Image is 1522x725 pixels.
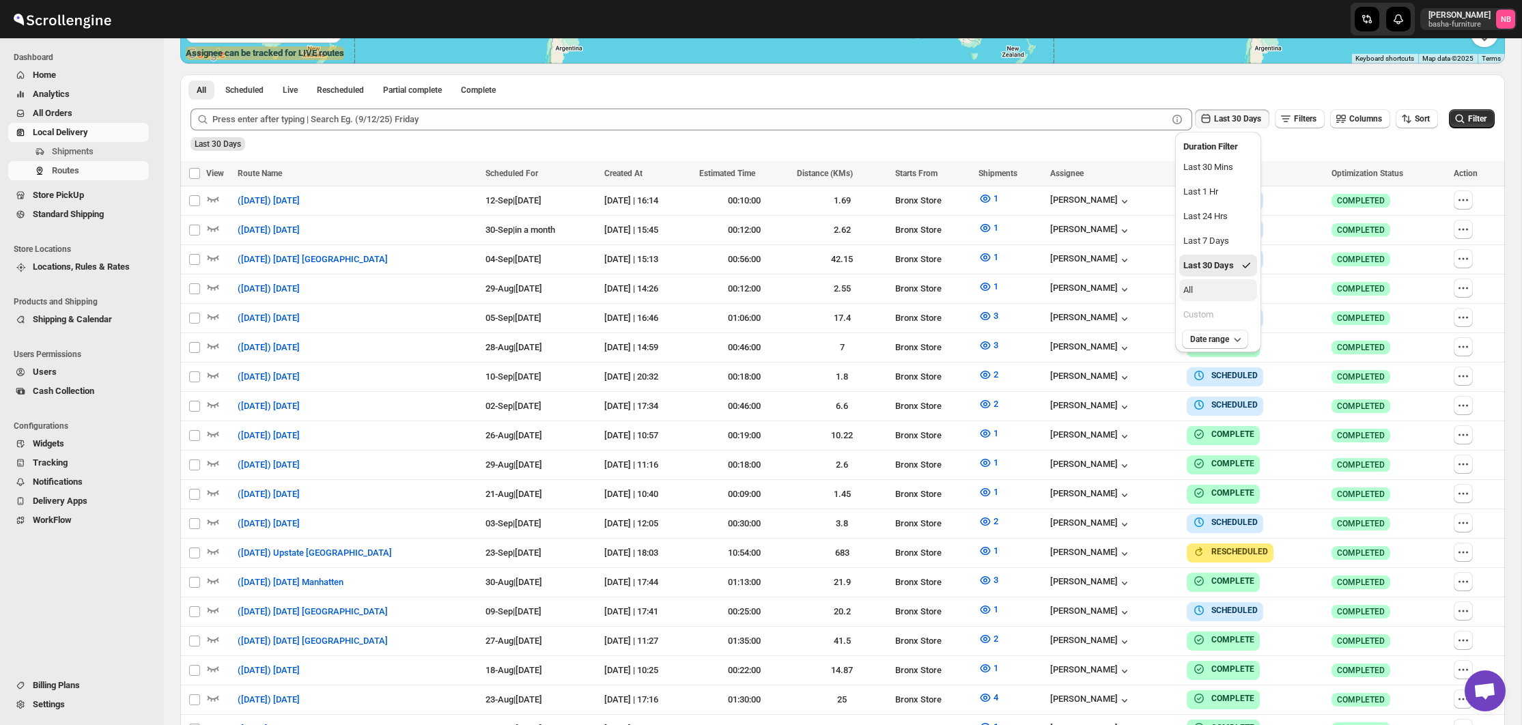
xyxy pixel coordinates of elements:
[229,366,308,388] button: ([DATE]) [DATE]
[895,487,970,501] div: Bronx Store
[1050,576,1131,590] button: [PERSON_NAME]
[699,194,789,208] div: 00:10:00
[33,367,57,377] span: Users
[33,209,104,219] span: Standard Shipping
[993,340,998,350] span: 3
[699,341,789,354] div: 00:46:00
[1050,635,1131,649] div: [PERSON_NAME]
[1396,109,1438,128] button: Sort
[970,335,1006,356] button: 3
[238,664,300,677] span: ([DATE]) [DATE]
[1415,114,1430,124] span: Sort
[1050,694,1131,707] div: [PERSON_NAME]
[33,386,94,396] span: Cash Collection
[238,575,343,589] span: ([DATE]) [DATE] Manhatten
[699,223,789,237] div: 00:12:00
[993,311,998,321] span: 3
[604,169,643,178] span: Created At
[1192,515,1258,529] button: SCHEDULED
[1496,10,1515,29] span: Nael Basha
[33,496,87,506] span: Delivery Apps
[970,305,1006,327] button: 3
[1050,459,1131,472] div: [PERSON_NAME]
[1337,459,1385,470] span: COMPLETED
[8,104,149,123] button: All Orders
[970,246,1006,268] button: 1
[699,311,789,325] div: 01:06:00
[1050,283,1131,296] div: [PERSON_NAME]
[485,254,541,264] span: 04-Sep | [DATE]
[206,169,224,178] span: View
[8,310,149,329] button: Shipping & Calendar
[1337,401,1385,412] span: COMPLETED
[1050,253,1131,267] div: [PERSON_NAME]
[485,430,542,440] span: 26-Aug | [DATE]
[229,307,308,329] button: ([DATE]) [DATE]
[238,517,300,530] span: ([DATE]) [DATE]
[797,223,886,237] div: 2.62
[1192,545,1268,558] button: RESCHEDULED
[33,89,70,99] span: Analytics
[970,599,1006,621] button: 1
[970,423,1006,444] button: 1
[238,487,300,501] span: ([DATE]) [DATE]
[1211,635,1254,644] b: COMPLETE
[604,253,691,266] div: [DATE] | 15:13
[604,517,691,530] div: [DATE] | 12:05
[993,428,998,438] span: 1
[993,281,998,292] span: 1
[993,634,998,644] span: 2
[699,370,789,384] div: 00:18:00
[238,341,300,354] span: ([DATE]) [DATE]
[1179,255,1257,276] button: Last 30 Days
[8,453,149,472] button: Tracking
[1337,342,1385,353] span: COMPLETED
[1050,606,1131,619] div: [PERSON_NAME]
[8,472,149,492] button: Notifications
[283,85,298,96] span: Live
[1337,430,1385,441] span: COMPLETED
[797,194,886,208] div: 1.69
[1183,308,1213,322] div: Custom
[1454,169,1478,178] span: Action
[485,169,538,178] span: Scheduled For
[1331,169,1403,178] span: Optimization Status
[229,630,396,652] button: ([DATE]) [DATE] [GEOGRAPHIC_DATA]
[238,169,282,178] span: Route Name
[895,399,970,413] div: Bronx Store
[1182,330,1248,349] button: Date range
[1501,15,1511,24] text: NB
[993,399,998,409] span: 2
[699,429,789,442] div: 00:19:00
[797,429,886,442] div: 10.22
[238,458,300,472] span: ([DATE]) [DATE]
[229,454,308,476] button: ([DATE]) [DATE]
[8,382,149,401] button: Cash Collection
[1337,225,1385,236] span: COMPLETED
[1214,114,1261,124] span: Last 30 Days
[1337,283,1385,294] span: COMPLETED
[229,219,308,241] button: ([DATE]) [DATE]
[33,457,68,468] span: Tracking
[1192,692,1254,705] button: COMPLETE
[1275,109,1325,128] button: Filters
[1050,169,1084,178] span: Assignee
[1183,185,1218,199] div: Last 1 Hr
[604,370,691,384] div: [DATE] | 20:32
[33,108,72,118] span: All Orders
[797,458,886,472] div: 2.6
[1190,334,1229,345] span: Date range
[604,282,691,296] div: [DATE] | 14:26
[797,311,886,325] div: 17.4
[238,311,300,325] span: ([DATE]) [DATE]
[8,511,149,530] button: WorkFlow
[1337,313,1385,324] span: COMPLETED
[993,457,998,468] span: 1
[970,657,1006,679] button: 1
[797,399,886,413] div: 6.6
[1179,304,1257,326] button: Custom
[797,282,886,296] div: 2.55
[1211,429,1254,439] b: COMPLETE
[485,401,541,411] span: 02-Sep | [DATE]
[485,195,541,205] span: 12-Sep | [DATE]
